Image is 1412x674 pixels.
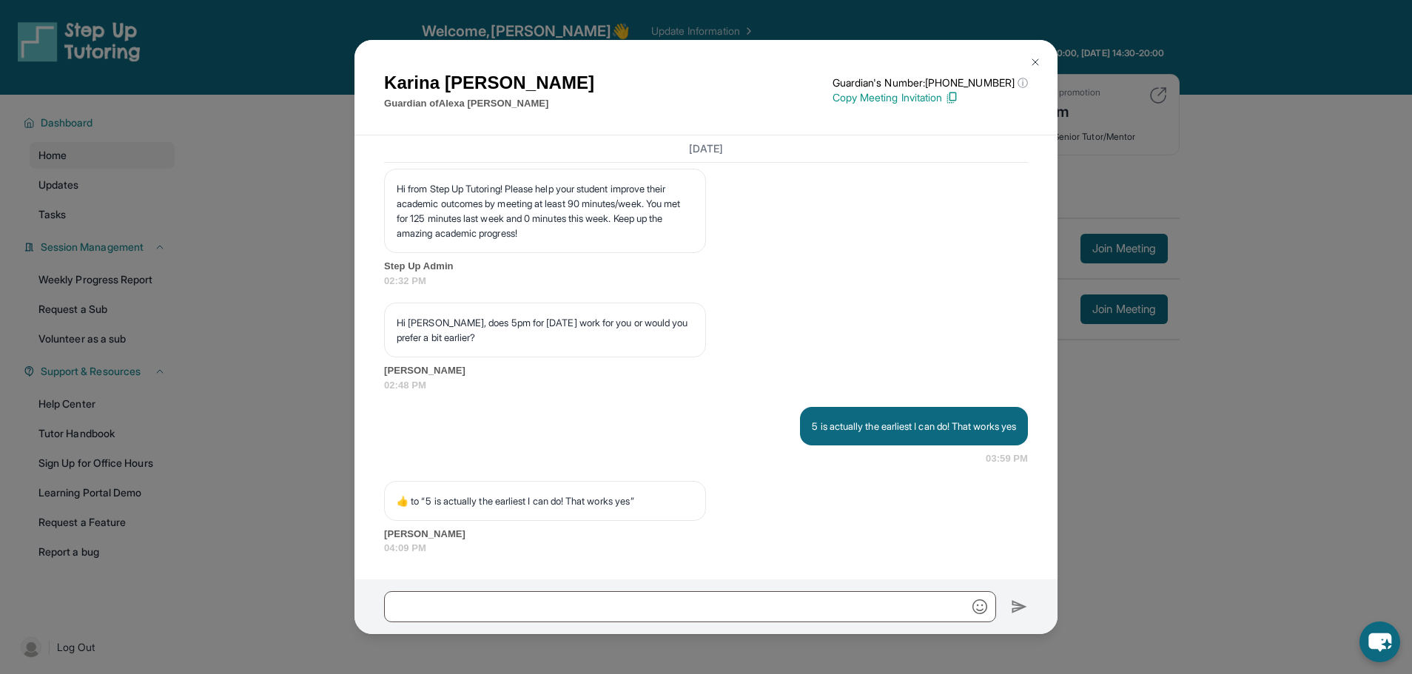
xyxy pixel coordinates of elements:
img: Copy Icon [945,91,958,104]
p: 5 is actually the earliest I can do! That works yes [812,419,1016,434]
span: 02:32 PM [384,274,1028,289]
button: chat-button [1359,621,1400,662]
span: 04:09 PM [384,541,1028,556]
p: ​👍​ to “ 5 is actually the earliest I can do! That works yes ” [397,493,693,508]
img: Emoji [972,599,987,614]
img: Close Icon [1029,56,1041,68]
p: Hi from Step Up Tutoring! Please help your student improve their academic outcomes by meeting at ... [397,181,693,240]
p: Hi [PERSON_NAME], does 5pm for [DATE] work for you or would you prefer a bit earlier? [397,315,693,345]
span: 03:59 PM [986,451,1028,466]
p: Guardian's Number: [PHONE_NUMBER] [833,75,1028,90]
p: Guardian of Alexa [PERSON_NAME] [384,96,594,111]
h1: Karina [PERSON_NAME] [384,70,594,96]
span: 02:48 PM [384,378,1028,393]
span: ⓘ [1018,75,1028,90]
p: Copy Meeting Invitation [833,90,1028,105]
span: [PERSON_NAME] [384,527,1028,542]
span: Step Up Admin [384,259,1028,274]
h3: [DATE] [384,141,1028,156]
img: Send icon [1011,598,1028,616]
span: [PERSON_NAME] [384,363,1028,378]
